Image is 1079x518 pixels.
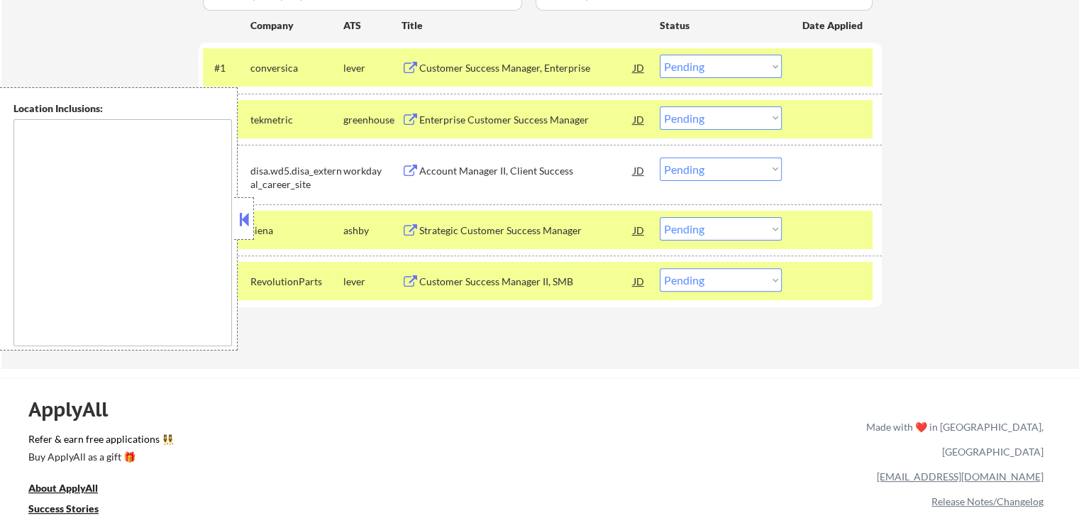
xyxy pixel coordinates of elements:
[28,449,170,467] a: Buy ApplyAll as a gift 🎁
[250,224,343,238] div: siena
[250,164,343,192] div: disa.wd5.disa_external_career_site
[632,106,646,132] div: JD
[214,61,239,75] div: #1
[660,12,782,38] div: Status
[802,18,865,33] div: Date Applied
[250,61,343,75] div: conversica
[419,113,633,127] div: Enterprise Customer Success Manager
[28,482,98,494] u: About ApplyAll
[861,414,1044,464] div: Made with ❤️ in [GEOGRAPHIC_DATA], [GEOGRAPHIC_DATA]
[419,275,633,289] div: Customer Success Manager II, SMB
[343,61,402,75] div: lever
[28,502,99,514] u: Success Stories
[250,18,343,33] div: Company
[419,61,633,75] div: Customer Success Manager, Enterprise
[931,495,1044,507] a: Release Notes/Changelog
[419,224,633,238] div: Strategic Customer Success Manager
[343,113,402,127] div: greenhouse
[13,101,232,116] div: Location Inclusions:
[632,55,646,80] div: JD
[343,164,402,178] div: workday
[343,224,402,238] div: ashby
[28,397,124,421] div: ApplyAll
[28,452,170,462] div: Buy ApplyAll as a gift 🎁
[250,113,343,127] div: tekmetric
[343,275,402,289] div: lever
[632,268,646,294] div: JD
[419,164,633,178] div: Account Manager II, Client Success
[877,470,1044,483] a: [EMAIL_ADDRESS][DOMAIN_NAME]
[250,275,343,289] div: RevolutionParts
[632,158,646,183] div: JD
[632,217,646,243] div: JD
[28,480,118,498] a: About ApplyAll
[343,18,402,33] div: ATS
[402,18,646,33] div: Title
[28,434,570,449] a: Refer & earn free applications 👯‍♀️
